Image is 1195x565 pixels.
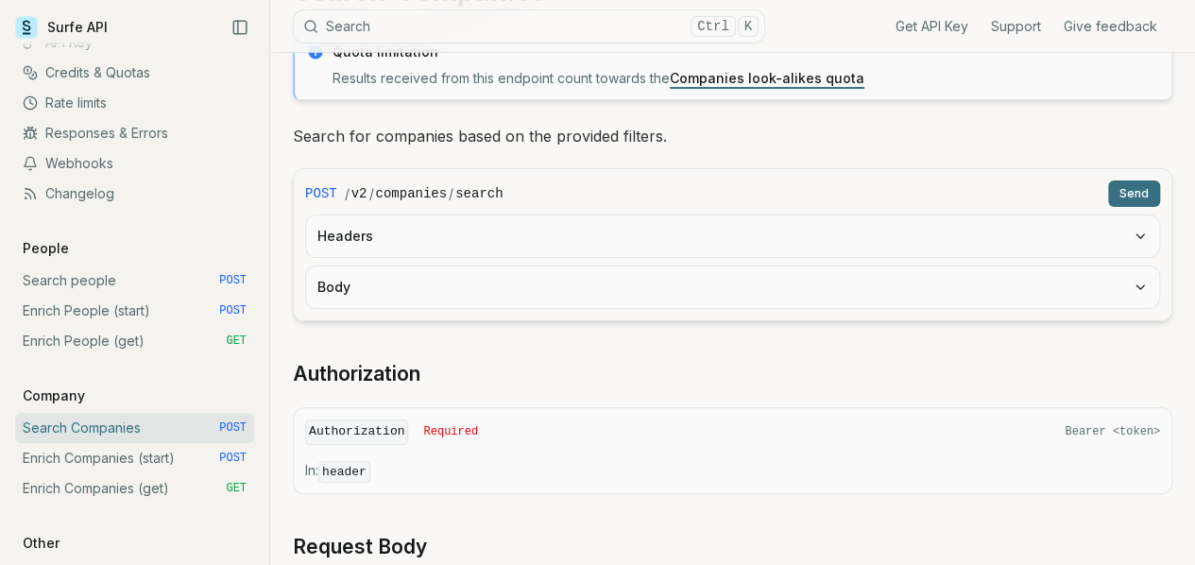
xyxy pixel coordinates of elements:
[896,17,968,36] a: Get API Key
[293,534,427,560] a: Request Body
[305,419,408,445] code: Authorization
[345,184,350,203] span: /
[219,420,247,436] span: POST
[15,239,77,258] p: People
[1065,424,1160,439] span: Bearer <token>
[306,215,1159,257] button: Headers
[15,13,108,42] a: Surfe API
[226,13,254,42] button: Collapse Sidebar
[15,326,254,356] a: Enrich People (get) GET
[293,123,1172,149] p: Search for companies based on the provided filters.
[305,184,337,203] span: POST
[318,461,370,483] code: header
[1108,180,1160,207] button: Send
[15,179,254,209] a: Changelog
[15,413,254,443] a: Search Companies POST
[15,386,93,405] p: Company
[15,265,254,296] a: Search people POST
[219,303,247,318] span: POST
[15,88,254,118] a: Rate limits
[219,451,247,466] span: POST
[15,473,254,504] a: Enrich Companies (get) GET
[670,70,864,86] a: Companies look-alikes quota
[219,273,247,288] span: POST
[15,27,254,58] a: API Key
[15,296,254,326] a: Enrich People (start) POST
[15,534,67,553] p: Other
[449,184,453,203] span: /
[305,461,1160,482] p: In:
[455,184,503,203] code: search
[306,266,1159,308] button: Body
[15,58,254,88] a: Credits & Quotas
[15,443,254,473] a: Enrich Companies (start) POST
[293,9,765,43] button: SearchCtrlK
[15,148,254,179] a: Webhooks
[293,361,420,387] a: Authorization
[15,118,254,148] a: Responses & Errors
[226,481,247,496] span: GET
[423,424,478,439] span: Required
[1064,17,1157,36] a: Give feedback
[368,184,373,203] span: /
[691,16,736,37] kbd: Ctrl
[738,16,759,37] kbd: K
[226,334,247,349] span: GET
[351,184,367,203] code: v2
[991,17,1041,36] a: Support
[375,184,447,203] code: companies
[333,69,1160,88] p: Results received from this endpoint count towards the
